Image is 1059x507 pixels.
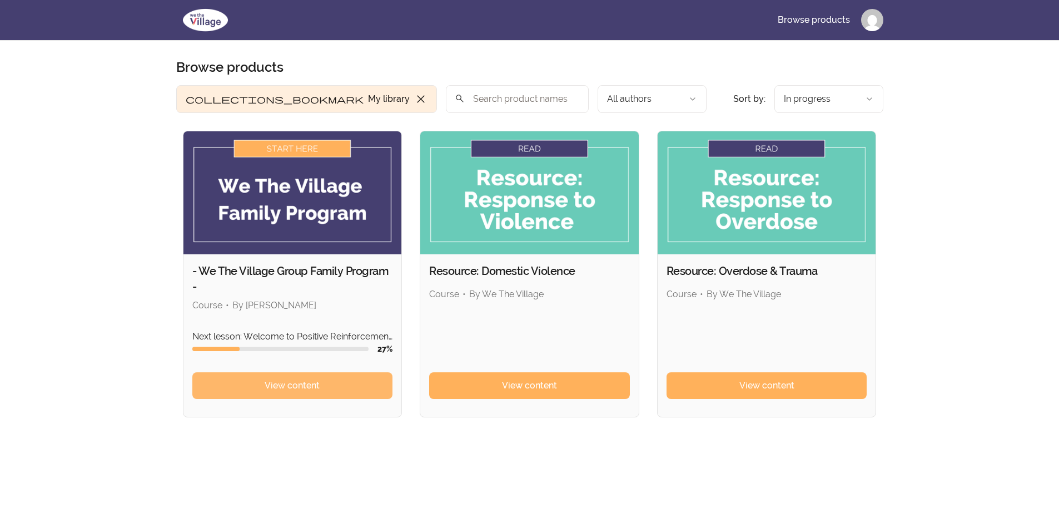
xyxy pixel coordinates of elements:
span: View content [265,379,320,392]
span: search [455,91,465,106]
span: collections_bookmark [186,92,364,106]
span: View content [502,379,557,392]
input: Search product names [446,85,589,113]
span: View content [739,379,794,392]
p: Next lesson: Welcome to Positive Reinforcement (Rewards), the antidote to enabling. [192,330,393,343]
span: • [226,300,229,311]
button: Filter by My library [176,85,437,113]
a: View content [667,372,867,399]
img: Product image for Resource: Overdose & Trauma [658,131,876,254]
span: close [414,92,427,106]
span: Course [192,300,222,311]
span: 27 % [377,344,392,353]
img: Product image for Resource: Domestic Violence [420,131,639,254]
button: Filter by author [598,85,707,113]
img: We The Village logo [176,7,235,33]
span: Course [429,289,459,299]
div: Course progress [192,347,369,351]
img: Product image for - We The Village Group Family Program - [183,131,402,254]
nav: Main [769,7,883,33]
a: View content [429,372,630,399]
h2: - We The Village Group Family Program - [192,263,393,294]
h2: Resource: Domestic Violence [429,263,630,279]
span: • [700,289,703,299]
a: View content [192,372,393,399]
button: Product sort options [774,85,883,113]
h2: Browse products [176,58,284,76]
span: By We The Village [707,289,781,299]
span: By [PERSON_NAME] [232,300,316,311]
img: Profile image for Amy Laskey [861,9,883,31]
span: By We The Village [469,289,544,299]
span: • [463,289,466,299]
span: Sort by: [733,93,765,104]
h2: Resource: Overdose & Trauma [667,263,867,279]
a: Browse products [769,7,859,33]
span: Course [667,289,697,299]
